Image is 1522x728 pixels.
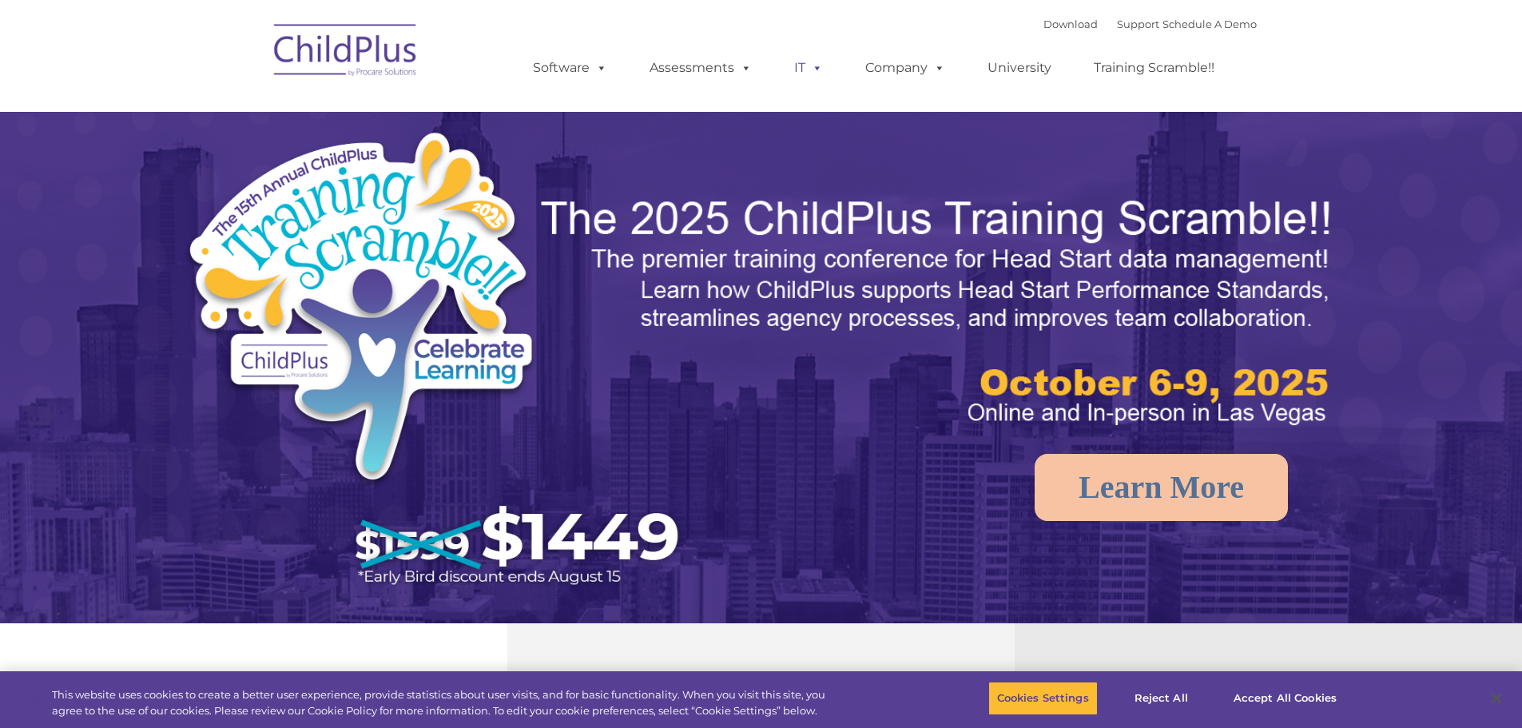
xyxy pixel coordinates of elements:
[778,52,839,84] a: IT
[849,52,961,84] a: Company
[1117,18,1159,30] a: Support
[1225,682,1345,715] button: Accept All Cookies
[1111,682,1211,715] button: Reject All
[222,171,290,183] span: Phone number
[1479,681,1514,716] button: Close
[1035,454,1288,521] a: Learn More
[634,52,768,84] a: Assessments
[1078,52,1230,84] a: Training Scramble!!
[222,105,271,117] span: Last name
[266,13,426,93] img: ChildPlus by Procare Solutions
[1162,18,1257,30] a: Schedule A Demo
[972,52,1067,84] a: University
[1043,18,1098,30] a: Download
[517,52,623,84] a: Software
[1043,18,1257,30] font: |
[52,687,837,718] div: This website uses cookies to create a better user experience, provide statistics about user visit...
[988,682,1098,715] button: Cookies Settings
